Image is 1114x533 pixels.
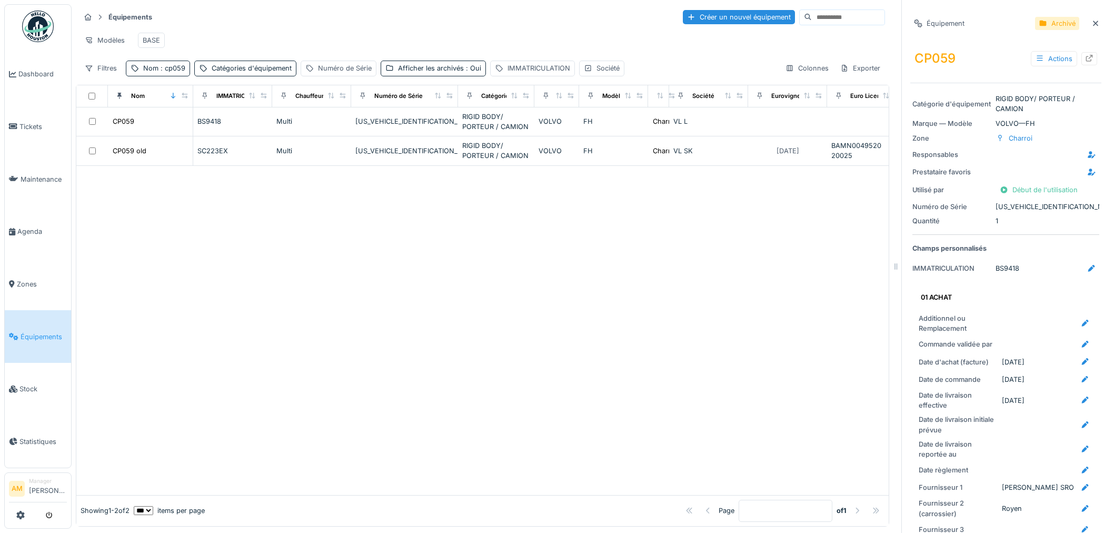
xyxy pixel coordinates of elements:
strong: Champs personnalisés [912,243,987,253]
div: BS9418 [197,116,268,126]
span: Statistiques [19,437,67,447]
div: Actions [1031,51,1077,66]
div: Fournisseur 2 (carrossier) [919,498,998,518]
span: Tickets [19,122,67,132]
span: Maintenance [21,174,67,184]
div: Date de livraison initiale prévue [919,414,998,435]
strong: Équipements [104,12,156,22]
span: : cp059 [158,64,185,72]
div: Nom [131,92,145,101]
span: Dashboard [18,69,67,79]
div: VL L [673,116,744,126]
span: Stock [19,384,67,394]
strong: of 1 [837,506,847,516]
div: Manager [29,477,67,485]
div: Fournisseur 1 [919,482,998,492]
div: Chauffeur principal [295,92,350,101]
li: [PERSON_NAME] [29,477,67,500]
div: Prestataire favoris [912,167,991,177]
div: Créer un nouvel équipement [683,10,795,24]
div: 01 ACHAT [921,292,1087,302]
a: Tickets [5,101,71,153]
div: VOLVO [539,116,575,126]
div: [US_VEHICLE_IDENTIFICATION_NUMBER] [355,116,454,126]
div: CP059 [113,116,134,126]
li: AM [9,481,25,497]
div: Afficher les archivés [398,63,481,73]
div: Début de l'utilisation [996,183,1082,197]
div: Multi [276,146,347,156]
div: [DATE] [1002,357,1025,367]
summary: 01 ACHAT [917,288,1095,307]
div: Numéro de Série [374,92,423,101]
a: Maintenance [5,153,71,205]
div: Multi [276,116,347,126]
div: Additionnel ou Remplacement [919,313,998,333]
div: Modèle [602,92,624,101]
div: Eurovignette valide jusque [771,92,849,101]
span: Zones [17,279,67,289]
div: Colonnes [781,61,833,76]
a: Dashboard [5,48,71,101]
div: Date règlement [919,465,998,475]
div: CP059 old [113,146,146,156]
div: RIGID BODY/ PORTEUR / CAMION [912,94,1099,114]
div: Charroi [653,116,677,126]
div: Charroi [1009,133,1032,143]
div: RIGID BODY/ PORTEUR / CAMION [462,141,530,161]
div: Filtres [80,61,122,76]
div: VOLVO — FH [912,119,1099,129]
a: Équipements [5,310,71,363]
div: CP059 [910,45,1101,72]
div: Catégories d'équipement [481,92,554,101]
div: Showing 1 - 2 of 2 [81,506,130,516]
div: Numéro de Série [912,202,991,212]
div: Modèles [80,33,130,48]
div: Commande validée par [919,339,998,349]
div: [DATE] [1002,374,1025,384]
div: IMMATRICULATION [216,92,271,101]
div: [DATE] [1002,396,1025,406]
div: 1 [912,216,1099,226]
div: BS9418 [996,263,1019,273]
div: IMMATRICULATION [508,63,570,73]
img: Badge_color-CXgf-gQk.svg [22,11,54,42]
div: Zone [912,133,991,143]
div: Date de commande [919,374,998,384]
div: Catégories d'équipement [212,63,292,73]
div: Euro Licence nr [850,92,896,101]
div: FH [583,116,644,126]
div: RIGID BODY/ PORTEUR / CAMION [462,112,530,132]
div: Date d'achat (facture) [919,357,998,367]
div: [PERSON_NAME] SRO [1002,482,1074,492]
div: SC223EX [197,146,268,156]
div: Charroi [653,146,677,156]
span: Équipements [21,332,67,342]
div: Numéro de Série [318,63,372,73]
div: [DATE] [777,146,799,156]
div: BAMN0049520 20025 [831,141,902,161]
div: Marque — Modèle [912,119,991,129]
a: Zones [5,258,71,311]
div: Date de livraison effective [919,390,998,410]
div: VL SK [673,146,744,156]
div: Catégorie d'équipement [912,99,991,109]
span: : Oui [464,64,481,72]
div: items per page [134,506,205,516]
a: Statistiques [5,416,71,468]
div: Archivé [1051,18,1076,28]
a: Agenda [5,205,71,258]
div: Royen [1002,504,1022,514]
div: Exporter [835,61,885,76]
div: BASE [143,35,160,45]
a: Stock [5,363,71,416]
span: Agenda [17,226,67,236]
div: Équipement [927,18,964,28]
div: Utilisé par [912,185,991,195]
div: Responsables [912,150,991,160]
div: Page [719,506,734,516]
a: AM Manager[PERSON_NAME] [9,477,67,502]
div: VOLVO [539,146,575,156]
div: Société [596,63,620,73]
div: FH [583,146,644,156]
